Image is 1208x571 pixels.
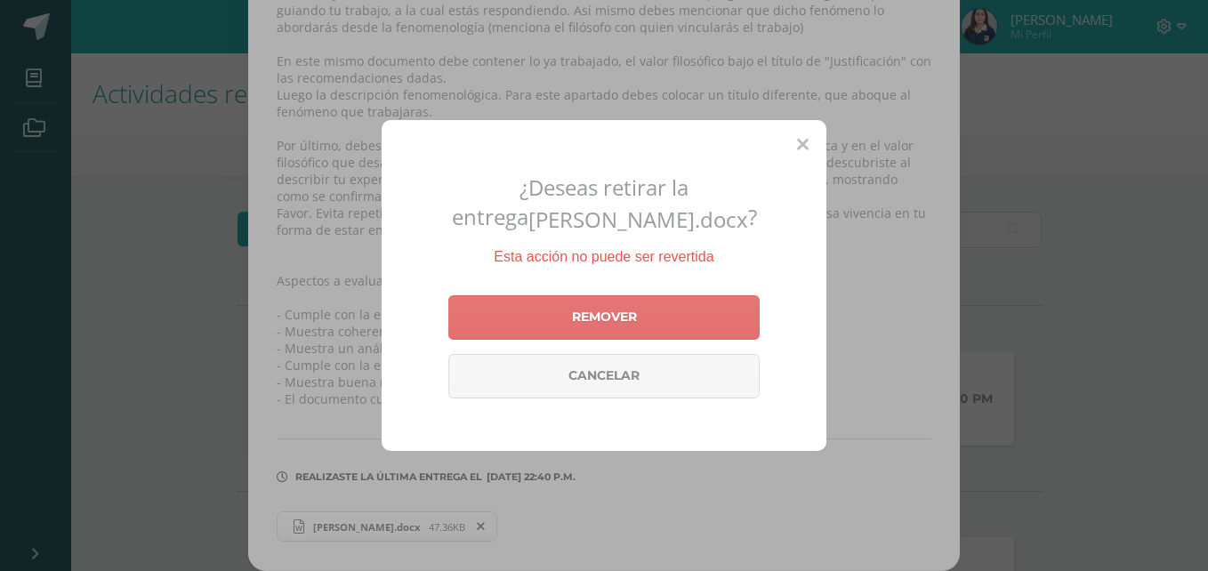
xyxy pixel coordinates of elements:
[448,295,760,340] a: Remover
[448,354,760,398] a: Cancelar
[797,133,809,155] span: Close (Esc)
[494,249,713,264] span: Esta acción no puede ser revertida
[403,173,805,234] h2: ¿Deseas retirar la entrega ?
[528,205,748,234] span: [PERSON_NAME].docx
